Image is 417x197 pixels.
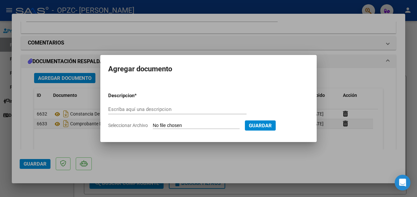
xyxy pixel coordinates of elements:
span: Seleccionar Archivo [108,123,148,128]
p: Descripcion [108,92,169,99]
button: Guardar [245,120,276,131]
span: Guardar [249,123,272,129]
h2: Agregar documento [108,63,309,75]
div: Open Intercom Messenger [395,175,410,190]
